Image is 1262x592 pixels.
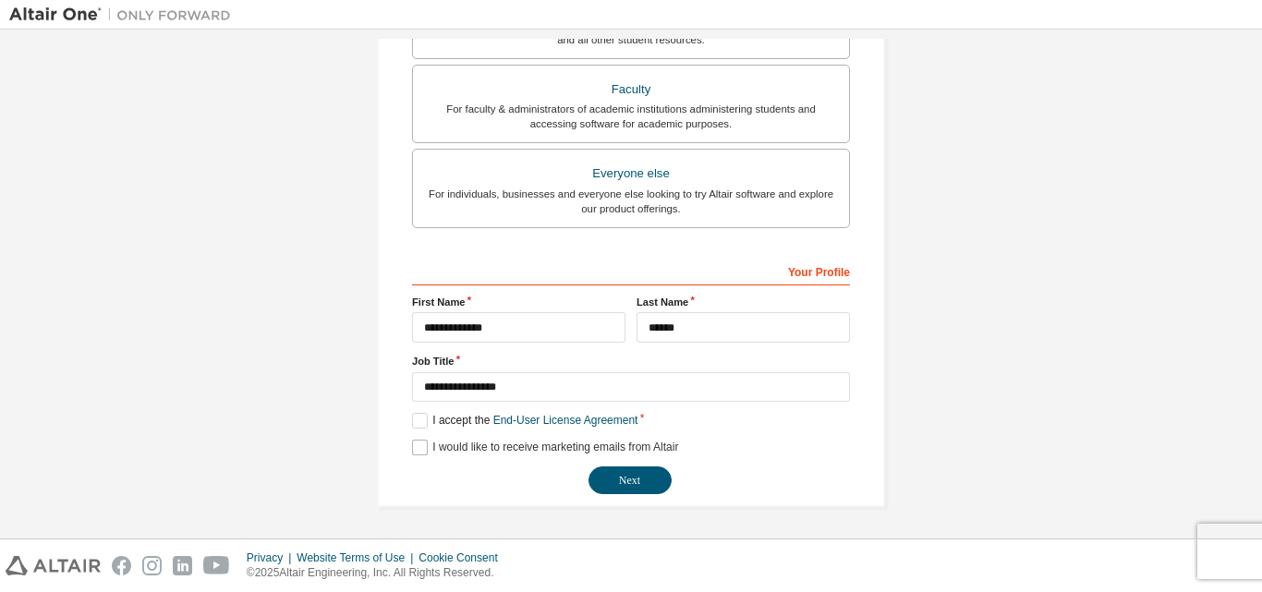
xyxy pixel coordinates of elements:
div: Your Profile [412,256,850,285]
label: First Name [412,295,625,309]
button: Next [589,466,672,494]
label: I accept the [412,413,637,429]
a: End-User License Agreement [493,414,638,427]
label: Job Title [412,354,850,368]
img: facebook.svg [112,556,131,575]
img: linkedin.svg [173,556,192,575]
img: altair_logo.svg [6,556,101,575]
label: I would like to receive marketing emails from Altair [412,440,678,455]
img: youtube.svg [203,556,230,575]
div: Cookie Consent [419,550,508,565]
div: Faculty [424,77,838,103]
div: Privacy [247,550,297,565]
div: Website Terms of Use [297,550,419,565]
img: Altair One [9,6,240,24]
p: © 2025 Altair Engineering, Inc. All Rights Reserved. [247,565,509,581]
div: Everyone else [424,161,838,187]
img: instagram.svg [142,556,162,575]
label: Last Name [637,295,850,309]
div: For individuals, businesses and everyone else looking to try Altair software and explore our prod... [424,187,838,216]
div: For faculty & administrators of academic institutions administering students and accessing softwa... [424,102,838,131]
